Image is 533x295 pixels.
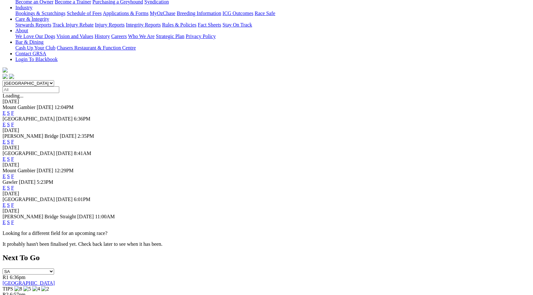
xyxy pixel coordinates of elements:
a: F [11,220,14,225]
a: Race Safe [254,11,275,16]
p: Looking for a different field for an upcoming race? [3,230,530,236]
img: 5 [23,286,31,292]
a: Integrity Reports [126,22,161,27]
img: 2 [41,286,49,292]
a: Privacy Policy [186,34,216,39]
a: E [3,202,6,208]
a: Stewards Reports [15,22,51,27]
span: [DATE] [56,151,73,156]
a: Who We Are [128,34,155,39]
a: S [7,185,10,190]
div: [DATE] [3,191,530,197]
div: Bar & Dining [15,45,530,51]
a: F [11,122,14,127]
a: E [3,220,6,225]
partial: It probably hasn't been finalised yet. Check back later to see when it has been. [3,241,163,247]
div: Industry [15,11,530,16]
a: Vision and Values [56,34,93,39]
span: Mount Gambier [3,168,36,173]
span: [GEOGRAPHIC_DATA] [3,116,55,121]
a: F [11,202,14,208]
a: Careers [111,34,127,39]
div: [DATE] [3,145,530,151]
span: [DATE] [19,179,36,185]
span: [PERSON_NAME] Bridge Straight [3,214,76,219]
div: [DATE] [3,128,530,133]
a: Stay On Track [222,22,252,27]
div: [DATE] [3,99,530,105]
span: 6:36PM [74,116,91,121]
a: History [94,34,110,39]
a: Rules & Policies [162,22,197,27]
span: [GEOGRAPHIC_DATA] [3,197,55,202]
a: We Love Our Dogs [15,34,55,39]
a: Chasers Restaurant & Function Centre [57,45,136,50]
a: Bar & Dining [15,39,44,45]
span: Gawler [3,179,18,185]
img: 4 [32,286,40,292]
a: S [7,202,10,208]
span: [DATE] [56,116,73,121]
div: [DATE] [3,208,530,214]
input: Select date [3,86,59,93]
img: twitter.svg [9,74,14,79]
h2: Next To Go [3,253,530,262]
span: [DATE] [56,197,73,202]
a: E [3,139,6,144]
span: 6:36pm [10,275,26,280]
a: F [11,185,14,190]
a: S [7,156,10,162]
img: facebook.svg [3,74,8,79]
a: Cash Up Your Club [15,45,55,50]
a: F [11,110,14,116]
div: [DATE] [3,162,530,168]
a: E [3,122,6,127]
a: Bookings & Scratchings [15,11,65,16]
a: Schedule of Fees [67,11,101,16]
span: 6:01PM [74,197,91,202]
a: E [3,156,6,162]
span: [DATE] [37,168,53,173]
a: S [7,139,10,144]
a: Fact Sheets [198,22,221,27]
span: 8:41AM [74,151,91,156]
span: [DATE] [60,133,77,139]
a: Applications & Forms [103,11,149,16]
a: Industry [15,5,32,10]
a: S [7,174,10,179]
a: Track Injury Rebate [52,22,93,27]
div: Care & Integrity [15,22,530,28]
a: Care & Integrity [15,16,49,22]
a: F [11,174,14,179]
div: About [15,34,530,39]
span: 5:23PM [37,179,53,185]
a: MyOzChase [150,11,175,16]
a: Login To Blackbook [15,57,58,62]
a: Contact GRSA [15,51,46,56]
span: Mount Gambier [3,105,36,110]
a: S [7,110,10,116]
a: Strategic Plan [156,34,184,39]
span: TIPS [3,286,13,291]
a: [GEOGRAPHIC_DATA] [3,280,55,286]
span: 12:29PM [54,168,74,173]
span: 2:35PM [77,133,94,139]
a: Injury Reports [95,22,125,27]
span: 12:04PM [54,105,74,110]
a: E [3,110,6,116]
a: About [15,28,28,33]
a: Breeding Information [177,11,221,16]
span: [DATE] [37,105,53,110]
a: E [3,174,6,179]
span: [PERSON_NAME] Bridge [3,133,59,139]
a: ICG Outcomes [222,11,253,16]
span: Loading... [3,93,23,98]
a: S [7,122,10,127]
a: S [7,220,10,225]
img: logo-grsa-white.png [3,67,8,73]
a: F [11,139,14,144]
img: 8 [14,286,22,292]
a: E [3,185,6,190]
span: 11:00AM [95,214,115,219]
span: [DATE] [77,214,94,219]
